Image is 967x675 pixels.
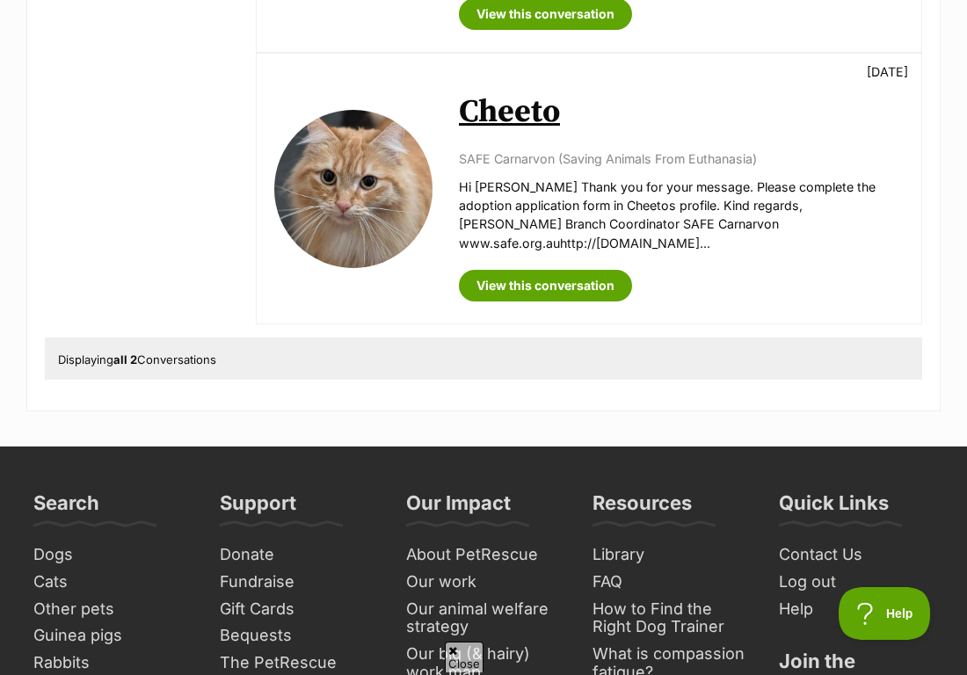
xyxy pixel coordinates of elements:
a: About PetRescue [399,541,568,569]
p: [DATE] [867,62,908,81]
a: Gift Cards [213,596,382,623]
a: Dogs [26,541,195,569]
a: Help [772,596,941,623]
h3: Our Impact [406,490,511,526]
a: View this conversation [459,270,632,301]
h3: Search [33,490,99,526]
a: Cats [26,569,195,596]
iframe: Help Scout Beacon - Open [839,587,932,640]
h3: Support [220,490,296,526]
p: SAFE Carnarvon (Saving Animals From Euthanasia) [459,149,904,168]
a: Our animal welfare strategy [399,596,568,641]
a: Library [585,541,754,569]
a: Our work [399,569,568,596]
a: Guinea pigs [26,622,195,650]
a: Cheeto [459,92,560,132]
h3: Quick Links [779,490,889,526]
a: Other pets [26,596,195,623]
strong: all 2 [113,352,137,367]
a: How to Find the Right Dog Trainer [585,596,754,641]
h3: Resources [593,490,692,526]
a: FAQ [585,569,754,596]
a: Fundraise [213,569,382,596]
span: Displaying Conversations [58,352,216,367]
img: Cheeto [274,110,433,268]
a: Bequests [213,622,382,650]
a: Contact Us [772,541,941,569]
p: Hi [PERSON_NAME] Thank you for your message. Please complete the adoption application form in Che... [459,178,904,252]
a: Donate [213,541,382,569]
span: Close [445,642,484,672]
a: Log out [772,569,941,596]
